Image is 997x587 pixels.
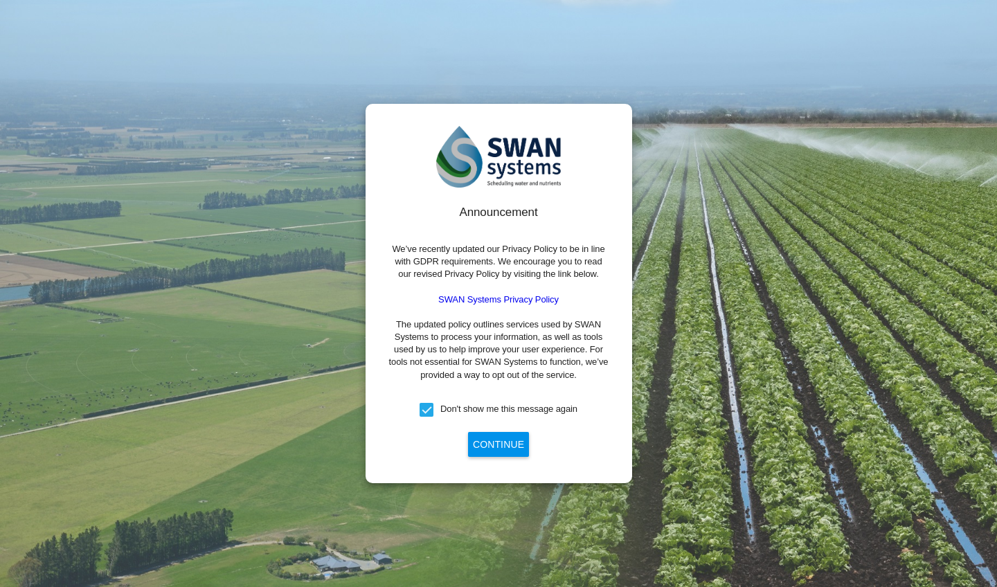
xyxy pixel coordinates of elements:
a: SWAN Systems Privacy Policy [438,294,559,305]
span: The updated policy outlines services used by SWAN Systems to process your information, as well as... [389,319,609,380]
md-checkbox: Don't show me this message again [420,403,577,417]
img: SWAN-Landscape-Logo-Colour.png [436,126,561,188]
div: Don't show me this message again [440,403,577,415]
button: Continue [468,432,529,457]
div: Announcement [388,204,610,221]
span: We’ve recently updated our Privacy Policy to be in line with GDPR requirements. We encourage you ... [392,244,604,279]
